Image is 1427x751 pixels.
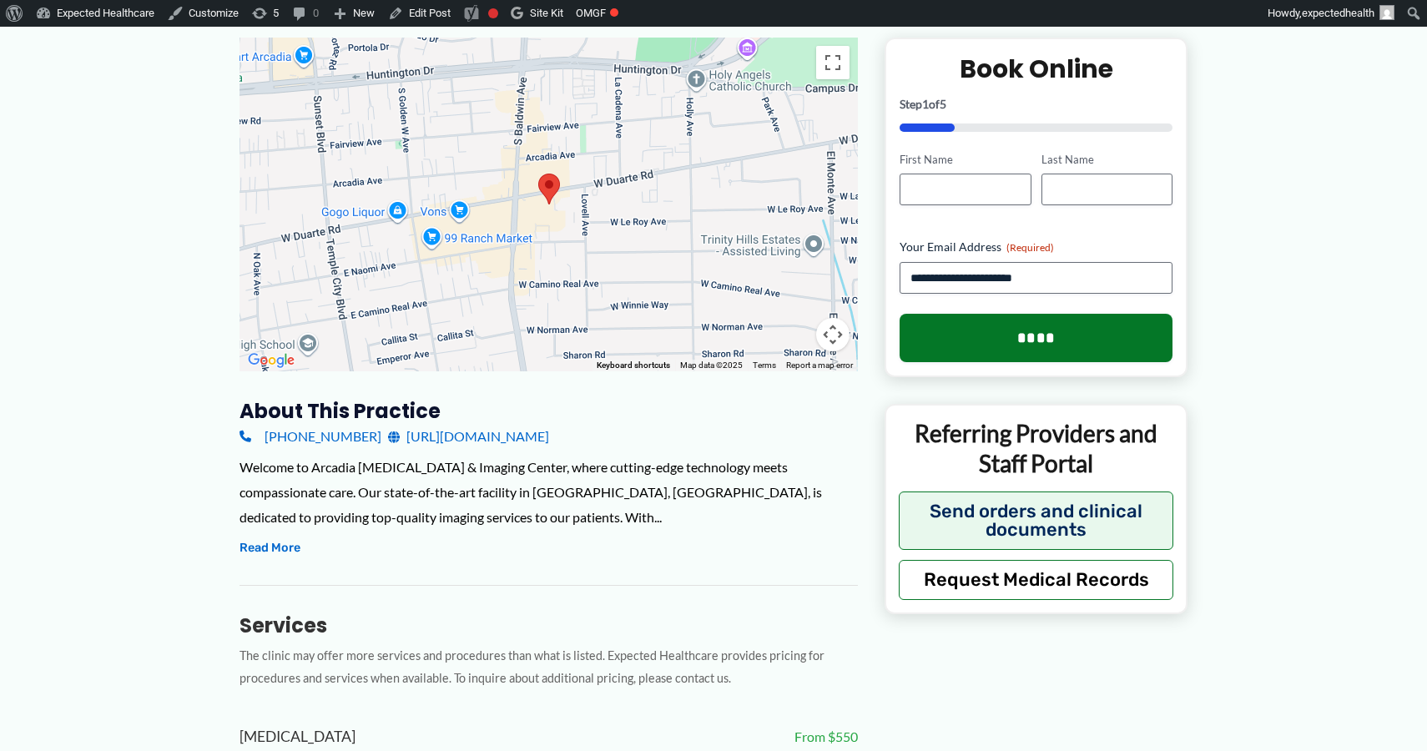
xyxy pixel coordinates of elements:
a: Terms (opens in new tab) [753,360,776,370]
button: Read More [240,538,300,558]
h3: Services [240,612,858,638]
span: (Required) [1006,241,1054,254]
img: Google [244,350,299,371]
button: Send orders and clinical documents [899,491,1173,550]
span: expectedhealth [1302,7,1374,19]
label: First Name [900,152,1031,168]
p: Referring Providers and Staff Portal [899,418,1173,479]
p: The clinic may offer more services and procedures than what is listed. Expected Healthcare provid... [240,645,858,690]
span: 5 [940,97,946,111]
a: [URL][DOMAIN_NAME] [388,424,549,449]
span: Map data ©2025 [680,360,743,370]
h2: Book Online [900,53,1172,85]
span: 1 [922,97,929,111]
a: Open this area in Google Maps (opens a new window) [244,350,299,371]
label: Last Name [1041,152,1172,168]
button: Keyboard shortcuts [597,360,670,371]
span: From $550 [794,724,858,749]
a: [PHONE_NUMBER] [240,424,381,449]
button: Request Medical Records [899,560,1173,600]
label: Your Email Address [900,239,1172,255]
p: Step of [900,98,1172,110]
button: Toggle fullscreen view [816,46,850,79]
button: Map camera controls [816,318,850,351]
h3: About this practice [240,398,858,424]
span: Site Kit [530,7,563,19]
div: Focus keyphrase not set [488,8,498,18]
a: Report a map error [786,360,853,370]
span: [MEDICAL_DATA] [240,723,355,751]
div: Welcome to Arcadia [MEDICAL_DATA] & Imaging Center, where cutting-edge technology meets compassio... [240,455,858,529]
